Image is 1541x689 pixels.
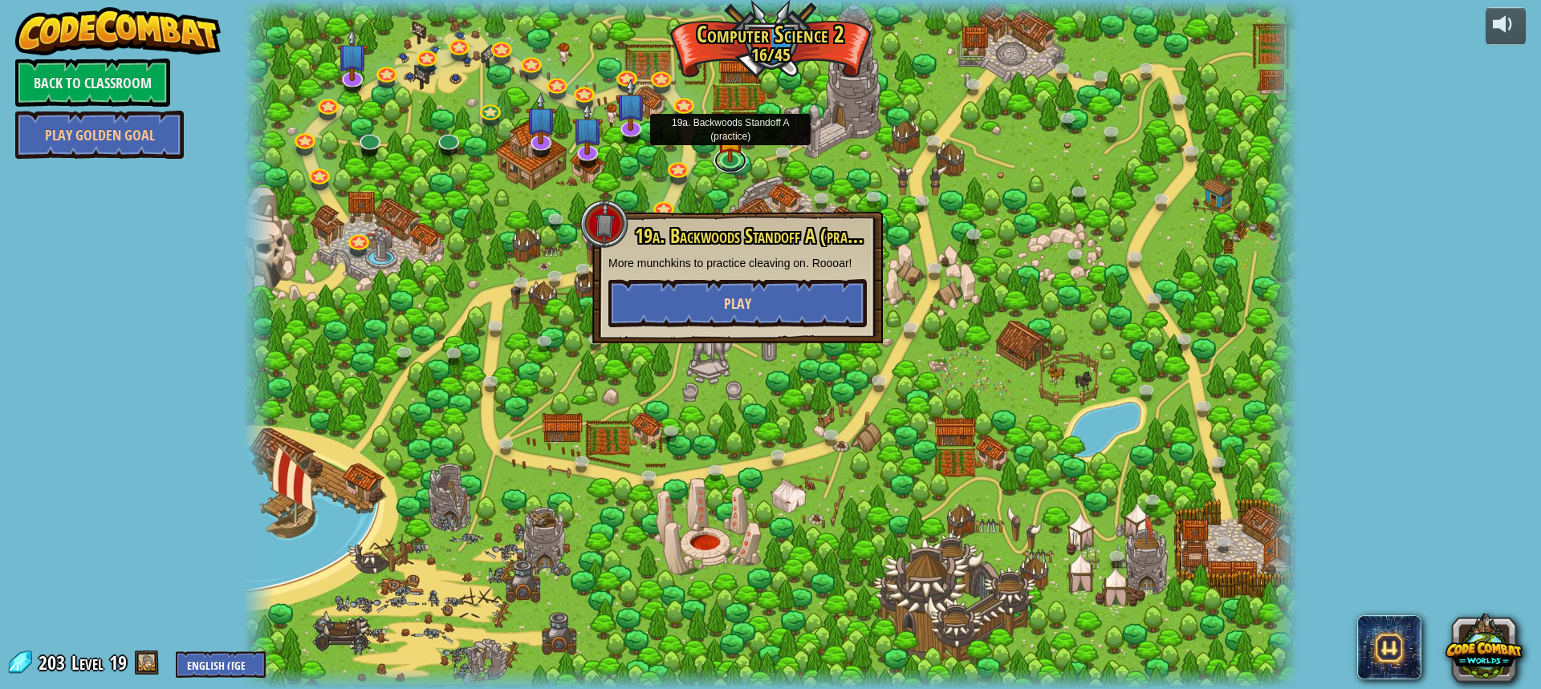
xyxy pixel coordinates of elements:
a: Play Golden Goal [15,111,184,159]
span: Level [71,650,104,676]
span: 203 [39,650,70,675]
button: Play [608,279,867,327]
span: 19a. Backwoods Standoff A (practice) [635,222,882,249]
img: CodeCombat - Learn how to code by playing a game [15,7,221,55]
img: level-banner-unstarted-subscriber.png [616,79,646,131]
a: Back to Classroom [15,59,170,107]
img: level-banner-unstarted-subscriber.png [573,103,604,155]
span: 19 [109,650,127,675]
img: level-banner-unstarted-subscriber.png [337,29,368,81]
img: level-banner-unstarted-subscriber.png [526,92,556,144]
img: level-banner-started.png [717,114,744,161]
span: Play [724,294,751,314]
p: More munchkins to practice cleaving on. Roooar! [608,255,867,271]
button: Adjust volume [1486,7,1526,45]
